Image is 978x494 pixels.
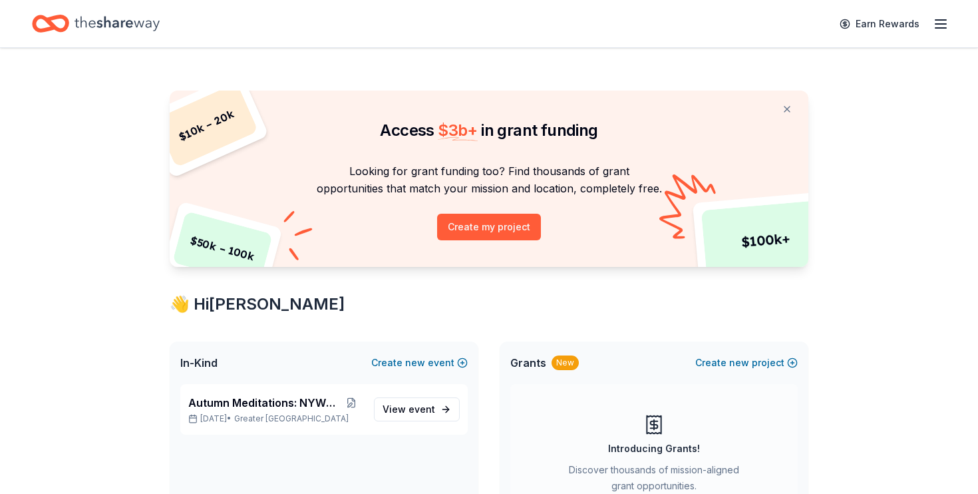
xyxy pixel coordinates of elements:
p: Looking for grant funding too? Find thousands of grant opportunities that match your mission and ... [186,162,792,198]
span: Grants [510,355,546,371]
span: Autumn Meditations: NYWC at 41 [188,395,340,411]
button: Createnewevent [371,355,468,371]
span: Access in grant funding [380,121,597,140]
div: New [552,356,579,370]
span: In-Kind [180,355,218,371]
button: Createnewproject [695,355,798,371]
a: Home [32,8,160,39]
span: new [729,355,749,371]
p: [DATE] • [188,413,363,424]
div: 👋 Hi [PERSON_NAME] [170,294,808,315]
span: View [383,401,435,417]
span: new [405,355,425,371]
button: Create my project [437,214,541,240]
span: event [408,403,435,415]
a: View event [374,397,460,421]
div: $ 10k – 20k [155,83,259,168]
span: Greater [GEOGRAPHIC_DATA] [234,413,349,424]
div: Introducing Grants! [608,441,700,457]
a: Earn Rewards [832,12,927,36]
span: $ 3b + [438,121,478,140]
